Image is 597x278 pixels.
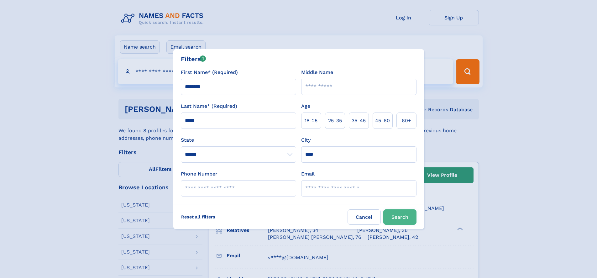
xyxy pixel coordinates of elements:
[301,69,333,76] label: Middle Name
[383,209,416,225] button: Search
[375,117,390,124] span: 45‑60
[402,117,411,124] span: 60+
[177,209,219,224] label: Reset all filters
[181,54,206,64] div: Filters
[301,102,310,110] label: Age
[181,102,237,110] label: Last Name* (Required)
[352,117,366,124] span: 35‑45
[305,117,317,124] span: 18‑25
[348,209,381,225] label: Cancel
[181,136,296,144] label: State
[181,69,238,76] label: First Name* (Required)
[181,170,217,178] label: Phone Number
[328,117,342,124] span: 25‑35
[301,170,315,178] label: Email
[301,136,311,144] label: City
